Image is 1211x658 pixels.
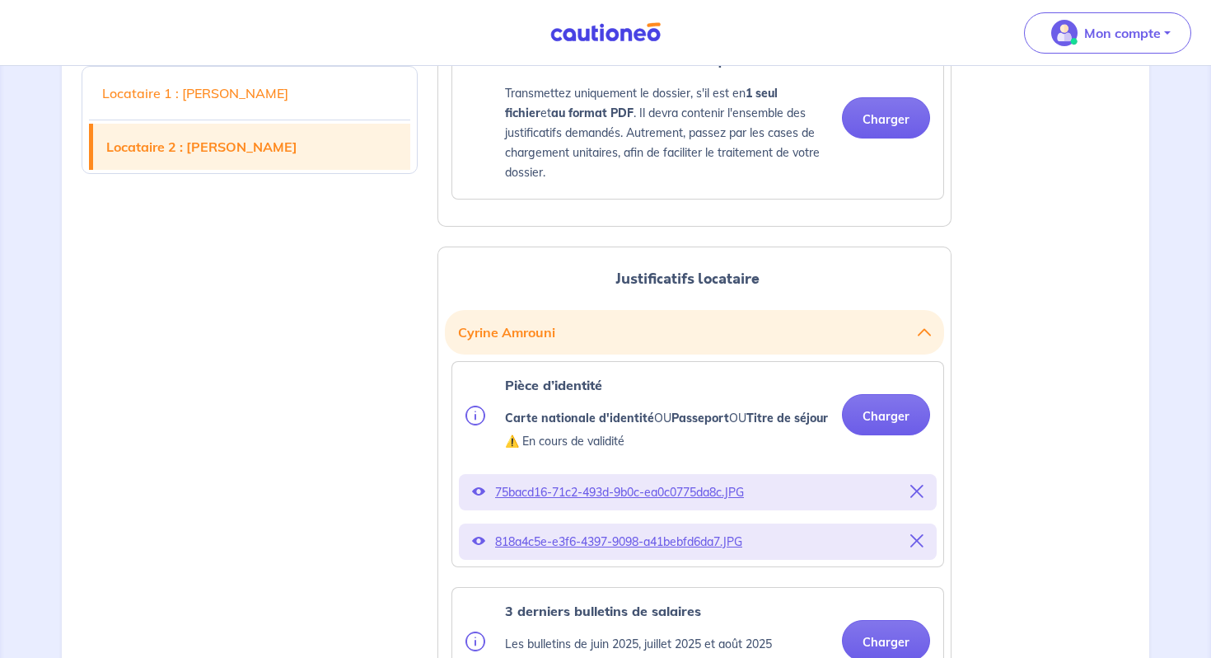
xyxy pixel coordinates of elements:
a: Locataire 2 : [PERSON_NAME] [93,124,410,170]
button: Supprimer [910,530,923,553]
p: OU OU [505,408,828,428]
button: Charger [842,97,930,139]
img: Cautioneo [544,22,667,43]
div: categoryName: profile, userCategory: cdi-without-trial [451,36,944,200]
span: 75bacd16-71c2-493d-9b0c-ea0c0775da8c.JPG [495,481,900,504]
button: Supprimer [910,481,923,504]
img: info.svg [465,632,485,651]
strong: Titre de séjour [746,411,828,425]
p: Transmettez uniquement le dossier, s'il est en et . Il devra contenir l'ensemble des justificatif... [505,83,829,182]
strong: Pièce d’identité [505,377,602,393]
strong: au format PDF [551,106,634,120]
span: 818a4c5e-e3f6-4397-9098-a41bebfd6da7.JPG [495,530,900,553]
span: Justificatifs locataire [615,268,760,289]
p: ⚠️ En cours de validité [505,431,828,451]
p: Mon compte [1084,23,1161,43]
div: categoryName: national-id, userCategory: cdi-without-trial [451,361,944,567]
button: Voir [472,530,485,553]
button: illu_account_valid_menu.svgMon compte [1024,12,1191,54]
img: info.svg [465,406,485,425]
button: Cyrine Amrouni [458,317,931,348]
button: Voir [472,481,485,504]
button: Charger [842,394,930,435]
img: illu_account_valid_menu.svg [1051,20,1078,46]
strong: Passeport [671,411,729,425]
strong: 3 derniers bulletins de salaires [505,603,701,619]
p: Les bulletins de juin 2025, juillet 2025 et août 2025 [505,634,772,654]
a: Locataire 1 : [PERSON_NAME] [89,70,410,116]
strong: Carte nationale d'identité [505,411,654,425]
